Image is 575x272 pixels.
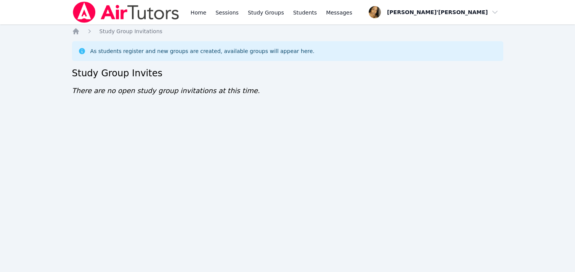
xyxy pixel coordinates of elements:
[72,2,180,23] img: Air Tutors
[72,67,503,79] h2: Study Group Invites
[72,87,260,95] span: There are no open study group invitations at this time.
[100,28,162,34] span: Study Group Invitations
[100,27,162,35] a: Study Group Invitations
[72,27,503,35] nav: Breadcrumb
[326,9,352,16] span: Messages
[90,47,315,55] div: As students register and new groups are created, available groups will appear here.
